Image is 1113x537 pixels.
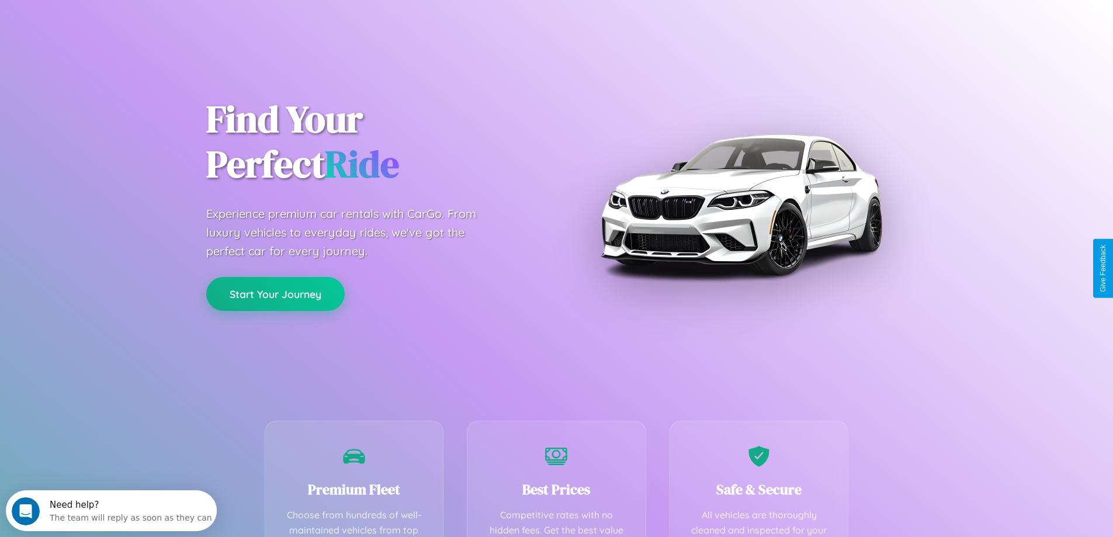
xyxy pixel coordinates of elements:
span: Ride [325,138,399,189]
iframe: Intercom live chat discovery launcher [6,490,217,531]
p: Experience premium car rentals with CarGo. From luxury vehicles to everyday rides, we've got the ... [206,205,498,261]
h1: Find Your Perfect [206,97,539,187]
iframe: Intercom live chat [12,497,40,525]
div: Need help? [44,10,206,19]
h3: Best Prices [485,480,628,499]
h3: Safe & Secure [688,480,831,499]
div: Open Intercom Messenger [5,5,217,37]
button: Start Your Journey [206,277,345,311]
div: The team will reply as soon as they can [44,19,206,32]
div: Give Feedback [1099,245,1107,292]
h3: Premium Fleet [283,480,426,499]
img: Premium BMW car rental vehicle [595,58,887,351]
